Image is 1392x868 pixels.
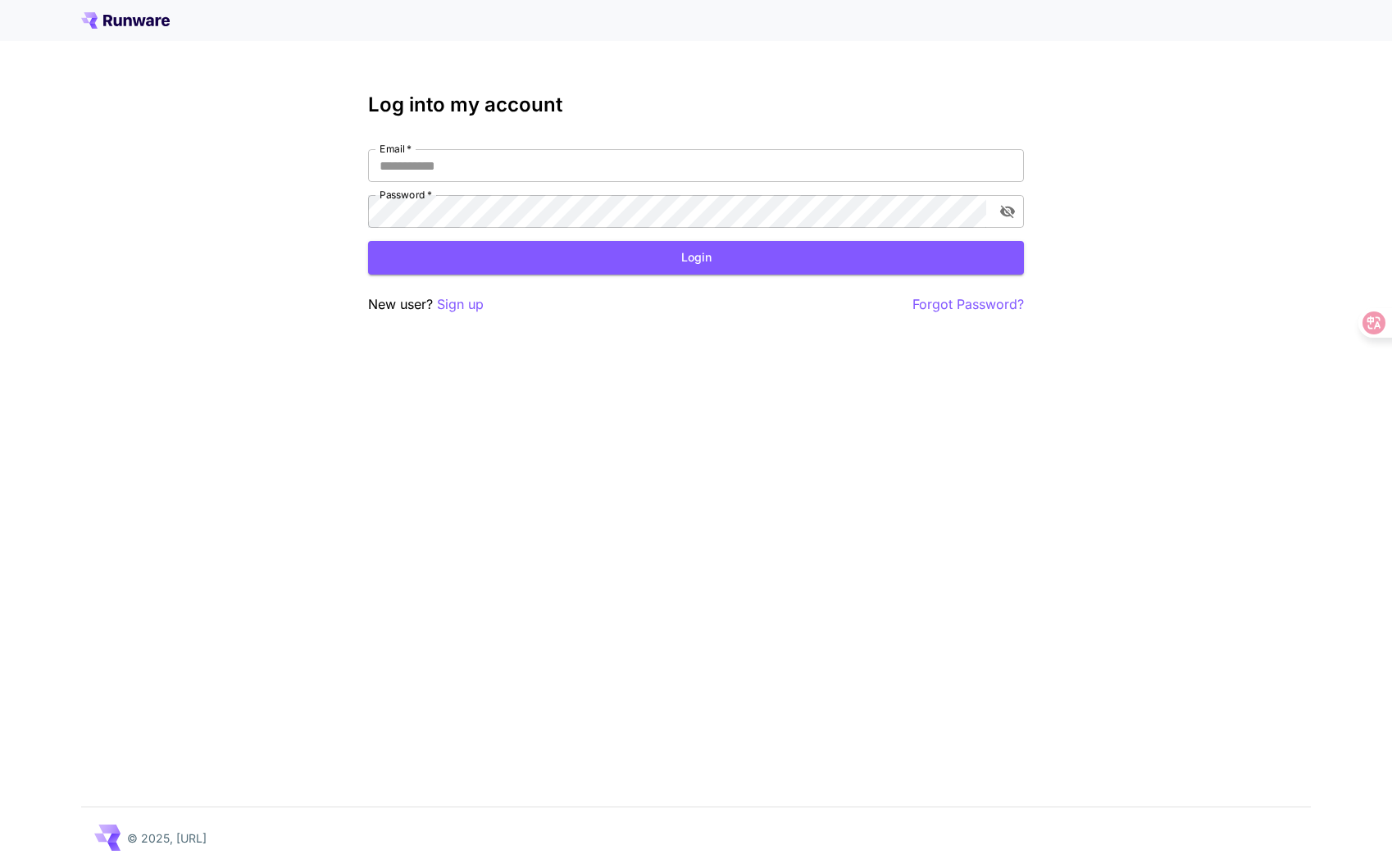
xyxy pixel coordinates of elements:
p: © 2025, [URL] [127,829,207,847]
button: toggle password visibility [993,197,1022,226]
p: New user? [368,294,484,315]
button: Sign up [437,294,484,315]
label: Email [380,142,412,156]
h3: Log into my account [368,93,1024,116]
label: Password [380,188,432,202]
button: Login [368,241,1024,275]
button: Forgot Password? [912,294,1024,315]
